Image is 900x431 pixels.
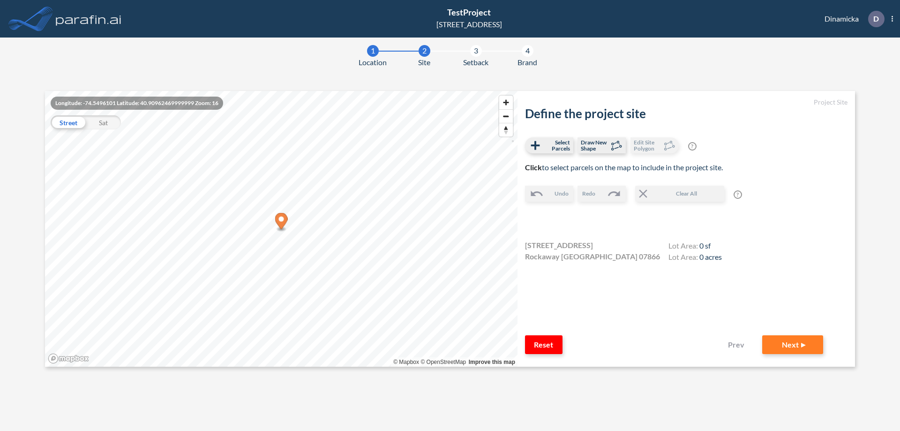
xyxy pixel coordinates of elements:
span: Rockaway [GEOGRAPHIC_DATA] 07866 [525,251,660,262]
button: Reset [525,335,562,354]
h2: Define the project site [525,106,847,121]
div: Sat [86,115,121,129]
div: 2 [419,45,430,57]
span: Redo [582,189,595,198]
div: 3 [470,45,482,57]
span: Brand [517,57,537,68]
button: Next [762,335,823,354]
img: logo [54,9,123,28]
span: ? [734,190,742,199]
span: Setback [463,57,488,68]
p: D [873,15,879,23]
span: Zoom out [499,110,513,123]
h5: Project Site [525,98,847,106]
div: [STREET_ADDRESS] [436,19,502,30]
div: 4 [522,45,533,57]
button: Undo [525,186,573,202]
span: 0 sf [699,241,711,250]
button: Clear All [635,186,724,202]
span: TestProject [447,7,491,17]
div: Dinamicka [810,11,893,27]
span: [STREET_ADDRESS] [525,240,593,251]
div: Longitude: -74.5496101 Latitude: 40.90962469999999 Zoom: 16 [51,97,223,110]
button: Zoom in [499,96,513,109]
span: Clear All [650,189,723,198]
h4: Lot Area: [668,241,722,252]
div: 1 [367,45,379,57]
a: Improve this map [469,359,515,365]
button: Zoom out [499,109,513,123]
span: Site [418,57,430,68]
button: Reset bearing to north [499,123,513,136]
a: OpenStreetMap [420,359,466,365]
a: Mapbox homepage [48,353,89,364]
h4: Lot Area: [668,252,722,264]
button: Prev [715,335,753,354]
b: Click [525,163,542,172]
div: Street [51,115,86,129]
button: Redo [577,186,626,202]
span: 0 acres [699,252,722,261]
span: Undo [555,189,569,198]
span: Location [359,57,387,68]
span: Select Parcels [542,139,570,151]
span: to select parcels on the map to include in the project site. [525,163,723,172]
span: Draw New Shape [581,139,608,151]
span: ? [688,142,697,151]
a: Mapbox [393,359,419,365]
span: Edit Site Polygon [634,139,661,151]
canvas: Map [45,91,517,367]
div: Map marker [275,213,288,232]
